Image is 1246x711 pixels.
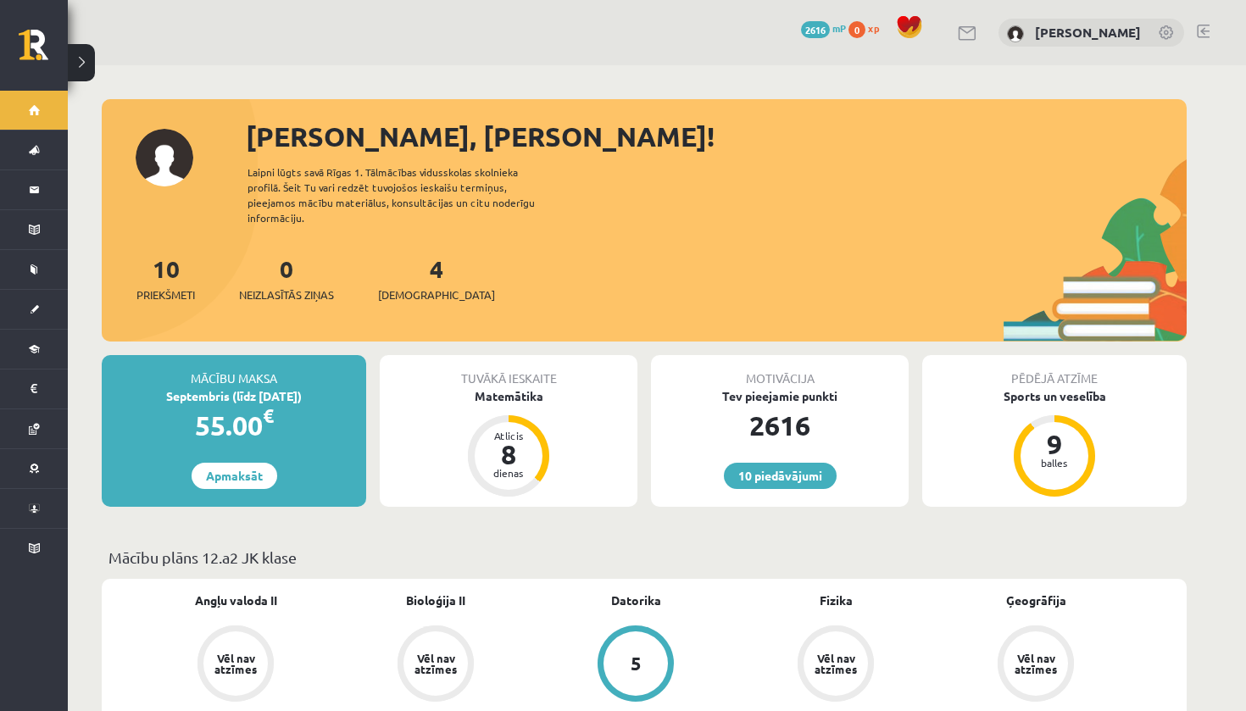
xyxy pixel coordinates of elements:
[922,355,1187,387] div: Pēdējā atzīme
[812,653,859,675] div: Vēl nav atzīmes
[724,463,837,489] a: 10 piedāvājumi
[412,653,459,675] div: Vēl nav atzīmes
[483,468,534,478] div: dienas
[102,355,366,387] div: Mācību maksa
[136,253,195,303] a: 10Priekšmeti
[1006,592,1066,609] a: Ģeogrāfija
[1012,653,1060,675] div: Vēl nav atzīmes
[380,387,637,405] div: Matemātika
[868,21,879,35] span: xp
[936,625,1136,705] a: Vēl nav atzīmes
[136,625,336,705] a: Vēl nav atzīmes
[820,592,853,609] a: Fizika
[136,286,195,303] span: Priekšmeti
[536,625,736,705] a: 5
[195,592,277,609] a: Angļu valoda II
[378,253,495,303] a: 4[DEMOGRAPHIC_DATA]
[1029,430,1080,458] div: 9
[192,463,277,489] a: Apmaksāt
[336,625,536,705] a: Vēl nav atzīmes
[611,592,661,609] a: Datorika
[922,387,1187,499] a: Sports un veselība 9 balles
[651,405,909,446] div: 2616
[483,430,534,441] div: Atlicis
[801,21,846,35] a: 2616 mP
[380,387,637,499] a: Matemātika Atlicis 8 dienas
[651,387,909,405] div: Tev pieejamie punkti
[19,30,68,72] a: Rīgas 1. Tālmācības vidusskola
[631,654,642,673] div: 5
[212,653,259,675] div: Vēl nav atzīmes
[1007,25,1024,42] img: Amanda Ozola
[246,116,1187,157] div: [PERSON_NAME], [PERSON_NAME]!
[736,625,936,705] a: Vēl nav atzīmes
[380,355,637,387] div: Tuvākā ieskaite
[248,164,565,225] div: Laipni lūgts savā Rīgas 1. Tālmācības vidusskolas skolnieka profilā. Šeit Tu vari redzēt tuvojošo...
[922,387,1187,405] div: Sports un veselība
[651,355,909,387] div: Motivācija
[848,21,865,38] span: 0
[1035,24,1141,41] a: [PERSON_NAME]
[848,21,887,35] a: 0 xp
[263,403,274,428] span: €
[406,592,465,609] a: Bioloģija II
[239,286,334,303] span: Neizlasītās ziņas
[378,286,495,303] span: [DEMOGRAPHIC_DATA]
[102,387,366,405] div: Septembris (līdz [DATE])
[102,405,366,446] div: 55.00
[483,441,534,468] div: 8
[108,546,1180,569] p: Mācību plāns 12.a2 JK klase
[832,21,846,35] span: mP
[1029,458,1080,468] div: balles
[239,253,334,303] a: 0Neizlasītās ziņas
[801,21,830,38] span: 2616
